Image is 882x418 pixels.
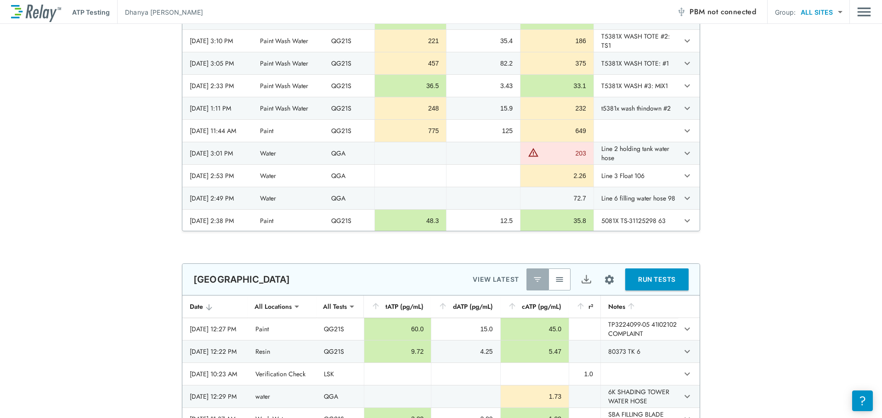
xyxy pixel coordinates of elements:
td: QG21S [324,52,374,74]
div: tATP (pg/mL) [371,301,424,312]
button: PBM not connected [673,3,760,21]
div: dATP (pg/mL) [438,301,492,312]
button: Site setup [597,268,622,292]
div: 248 [382,104,439,113]
td: QGA [317,385,364,407]
button: expand row [679,168,695,184]
span: not connected [707,6,756,17]
div: 232 [528,104,586,113]
div: [DATE] 3:10 PM [190,36,245,45]
div: 186 [528,36,586,45]
td: 80373 TK 6 [600,340,678,362]
div: 45.0 [508,324,561,334]
button: RUN TESTS [625,268,689,290]
div: 72.7 [528,194,586,203]
div: 5.47 [508,347,561,356]
span: PBM [690,6,756,18]
button: Export [575,268,597,290]
div: 15.9 [454,104,513,113]
td: QG21S [317,318,364,340]
button: expand row [679,213,695,229]
td: Paint [253,210,324,232]
td: Water [253,142,324,164]
div: 203 [541,149,586,158]
td: T5381X WASH TOTE #2: TS1 [594,30,677,52]
div: [DATE] 2:33 PM [190,81,245,90]
div: 12.5 [454,216,513,225]
td: QG21S [324,30,374,52]
div: 649 [528,126,586,135]
div: 2.26 [528,171,586,180]
td: T5381X WASH TOTE: #1 [594,52,677,74]
td: Resin [248,340,317,362]
td: QG21S [324,210,374,232]
div: 775 [382,126,439,135]
button: Main menu [857,3,871,21]
div: [DATE] 3:05 PM [190,59,245,68]
p: VIEW LATEST [473,274,519,285]
td: Water [253,187,324,209]
button: expand row [679,321,695,337]
img: Offline Icon [677,7,686,17]
td: 5081X TS-31125298 63 [594,210,677,232]
div: 375 [528,59,586,68]
td: Paint Wash Water [253,75,324,97]
div: [DATE] 12:22 PM [190,347,241,356]
td: QG21S [324,120,374,142]
button: expand row [679,389,695,404]
td: Line 3 Float 106 [594,165,677,187]
div: 125 [454,126,513,135]
div: 1.0 [577,369,593,379]
img: Settings Icon [604,274,615,285]
button: expand row [679,366,695,382]
td: QGA [324,142,374,164]
div: [DATE] 12:27 PM [190,324,241,334]
td: Water [253,165,324,187]
th: Date [182,295,248,318]
td: Paint [248,318,317,340]
div: [DATE] 2:49 PM [190,194,245,203]
div: 35.4 [454,36,513,45]
img: View All [555,275,564,284]
td: Paint Wash Water [253,97,324,119]
td: t5381x wash thindown #2 [594,97,677,119]
td: 6K SHADING TOWER WATER HOSE [600,385,678,407]
div: Notes [608,301,671,312]
img: LuminUltra Relay [11,2,61,22]
img: Latest [533,275,542,284]
div: [DATE] 1:11 PM [190,104,245,113]
div: 4.25 [439,347,492,356]
div: 35.8 [528,216,586,225]
div: 9.72 [372,347,424,356]
p: [GEOGRAPHIC_DATA] [193,274,290,285]
td: LSK [317,363,364,385]
div: [DATE] 2:38 PM [190,216,245,225]
div: All Locations [248,297,298,316]
td: T5381X WASH #3: MIX1 [594,75,677,97]
p: Dhanya [PERSON_NAME] [125,7,203,17]
div: 33.1 [528,81,586,90]
td: Line 6 filling water hose 98 [594,187,677,209]
td: Paint Wash Water [253,30,324,52]
button: expand row [679,78,695,94]
td: QG21S [324,97,374,119]
td: QG21S [317,340,364,362]
button: expand row [679,190,695,206]
button: expand row [679,33,695,49]
div: r² [576,301,593,312]
button: expand row [679,100,695,116]
td: QG21S [324,75,374,97]
div: 15.0 [439,324,492,334]
p: Group: [775,7,796,17]
div: 457 [382,59,439,68]
div: cATP (pg/mL) [508,301,561,312]
div: [DATE] 11:44 AM [190,126,245,135]
div: 82.2 [454,59,513,68]
img: Drawer Icon [857,3,871,21]
div: 60.0 [372,324,424,334]
img: Warning [528,147,539,158]
td: TP3224099-05 41I02102 COMPLAINT [600,318,678,340]
div: 1.73 [508,392,561,401]
td: QGA [324,187,374,209]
